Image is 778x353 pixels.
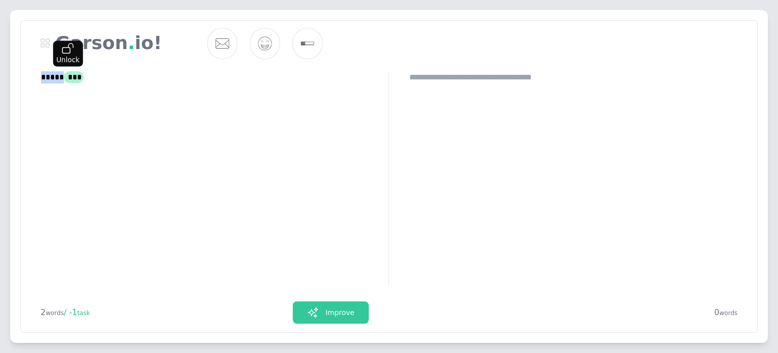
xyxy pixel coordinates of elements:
[293,301,369,324] button: Improve
[77,310,90,317] span: task
[64,307,90,317] span: / -1
[719,310,737,317] span: words
[255,33,275,54] img: positive.svg
[41,307,64,317] span: 2
[46,310,64,317] span: words
[51,33,162,53] p: Garson io!
[714,307,737,317] span: 0
[298,33,317,54] img: short.svg
[128,33,135,53] span: .
[213,33,232,54] img: email.svg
